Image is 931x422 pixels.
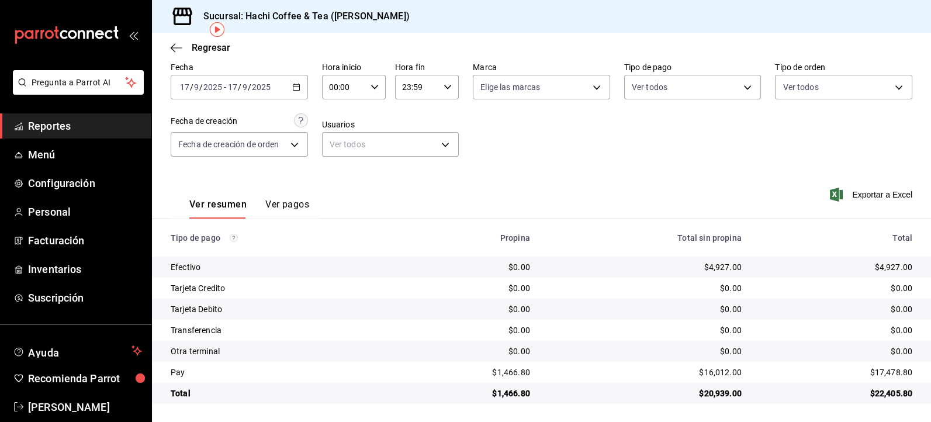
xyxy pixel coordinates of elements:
[404,303,529,315] div: $0.00
[404,233,529,243] div: Propina
[624,63,762,71] label: Tipo de pago
[760,388,912,399] div: $22,405.80
[549,324,742,336] div: $0.00
[171,233,386,243] div: Tipo de pago
[178,139,279,150] span: Fecha de creación de orden
[404,388,529,399] div: $1,466.80
[190,82,193,92] span: /
[775,63,912,71] label: Tipo de orden
[13,70,144,95] button: Pregunta a Parrot AI
[322,120,459,129] label: Usuarios
[404,366,529,378] div: $1,466.80
[171,366,386,378] div: Pay
[28,290,142,306] span: Suscripción
[632,81,667,93] span: Ver todos
[171,303,386,315] div: Tarjeta Debito
[404,324,529,336] div: $0.00
[230,234,238,242] svg: Los pagos realizados con Pay y otras terminales son montos brutos.
[28,371,142,386] span: Recomienda Parrot
[549,261,742,273] div: $4,927.00
[28,233,142,248] span: Facturación
[189,199,309,219] div: navigation tabs
[194,9,410,23] h3: Sucursal: Hachi Coffee & Tea ([PERSON_NAME])
[248,82,251,92] span: /
[199,82,203,92] span: /
[28,175,142,191] span: Configuración
[760,261,912,273] div: $4,927.00
[171,345,386,357] div: Otra terminal
[549,233,742,243] div: Total sin propina
[28,147,142,162] span: Menú
[549,366,742,378] div: $16,012.00
[395,63,459,71] label: Hora fin
[210,22,224,37] img: Tooltip marker
[28,344,127,358] span: Ayuda
[8,85,144,97] a: Pregunta a Parrot AI
[242,82,248,92] input: --
[28,399,142,415] span: [PERSON_NAME]
[549,345,742,357] div: $0.00
[227,82,238,92] input: --
[480,81,540,93] span: Elige las marcas
[224,82,226,92] span: -
[760,324,912,336] div: $0.00
[171,42,230,53] button: Regresar
[129,30,138,40] button: open_drawer_menu
[171,324,386,336] div: Transferencia
[404,282,529,294] div: $0.00
[28,261,142,277] span: Inventarios
[322,132,459,157] div: Ver todos
[549,282,742,294] div: $0.00
[171,282,386,294] div: Tarjeta Credito
[192,42,230,53] span: Regresar
[760,345,912,357] div: $0.00
[404,261,529,273] div: $0.00
[179,82,190,92] input: --
[760,303,912,315] div: $0.00
[251,82,271,92] input: ----
[760,233,912,243] div: Total
[549,303,742,315] div: $0.00
[265,199,309,219] button: Ver pagos
[171,63,308,71] label: Fecha
[32,77,126,89] span: Pregunta a Parrot AI
[832,188,912,202] button: Exportar a Excel
[404,345,529,357] div: $0.00
[760,282,912,294] div: $0.00
[171,388,386,399] div: Total
[28,118,142,134] span: Reportes
[28,204,142,220] span: Personal
[171,115,237,127] div: Fecha de creación
[473,63,610,71] label: Marca
[783,81,818,93] span: Ver todos
[193,82,199,92] input: --
[238,82,241,92] span: /
[549,388,742,399] div: $20,939.00
[203,82,223,92] input: ----
[171,261,386,273] div: Efectivo
[189,199,247,219] button: Ver resumen
[322,63,386,71] label: Hora inicio
[760,366,912,378] div: $17,478.80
